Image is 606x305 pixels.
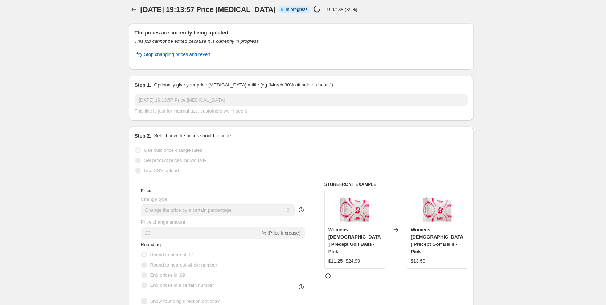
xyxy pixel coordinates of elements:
[298,206,305,213] div: help
[135,94,468,106] input: 30% off holiday sale
[144,158,206,163] span: Set product prices individually
[423,195,452,224] img: EF7DC623-5150-67BB-D663-BA8D08153AE7_80x.jpg
[141,196,168,202] span: Change type
[150,252,194,257] span: Round to nearest .01
[154,132,231,139] p: Select how the prices should change
[154,81,333,89] p: Optionally give your price [MEDICAL_DATA] a title (eg "March 30% off sale on boots")
[411,257,425,265] div: $13.50
[141,219,185,225] span: Price change amount
[135,132,151,139] h2: Step 2.
[144,147,202,153] span: Use bulk price change rules
[141,188,151,194] h3: Price
[150,262,217,268] span: Round to nearest whole number
[135,29,468,36] h2: The prices are currently being updated.
[346,257,360,265] strike: $24.99
[411,227,463,254] span: Womens [DEMOGRAPHIC_DATA] Precept Golf Balls - Pink
[324,182,468,187] h6: STOREFRONT EXAMPLE
[130,49,215,60] button: Stop changing prices and revert
[150,282,214,288] span: End prices in a certain number
[328,257,343,265] div: $11.25
[141,242,161,247] span: Rounding
[286,7,307,12] span: In progress
[140,5,276,13] span: [DATE] 19:13:57 Price [MEDICAL_DATA]
[144,51,211,58] span: Stop changing prices and revert
[340,195,369,224] img: EF7DC623-5150-67BB-D663-BA8D08153AE7_80x.jpg
[129,4,139,15] button: Price change jobs
[150,298,220,304] span: Show rounding direction options?
[144,168,179,173] span: Use CSV upload
[262,230,300,236] span: % (Price increase)
[326,7,357,12] p: 160/188 (85%)
[141,227,261,239] input: -15
[150,272,185,278] span: End prices in .99
[135,38,260,44] i: This job cannot be edited because it is currently in progress.
[135,108,247,114] span: This title is just for internal use, customers won't see it
[135,81,151,89] h2: Step 1.
[328,227,381,254] span: Womens [DEMOGRAPHIC_DATA] Precept Golf Balls - Pink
